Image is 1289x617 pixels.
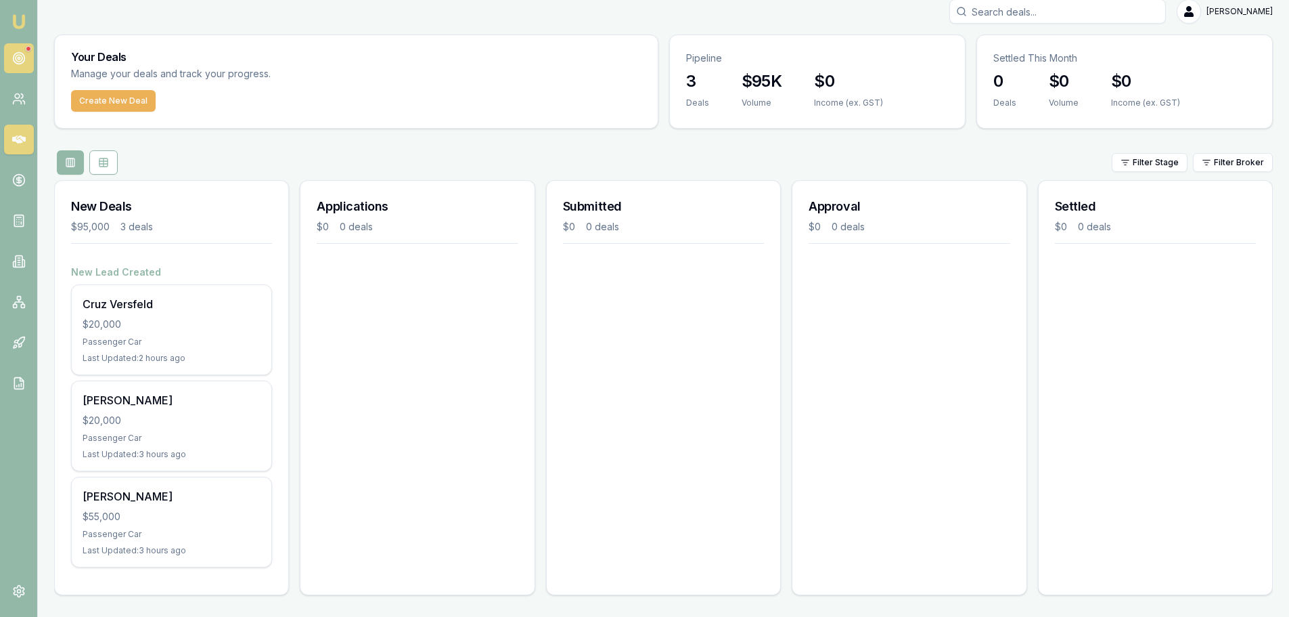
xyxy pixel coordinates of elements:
[83,392,261,408] div: [PERSON_NAME]
[83,353,261,364] div: Last Updated: 2 hours ago
[83,433,261,444] div: Passenger Car
[317,197,518,216] h3: Applications
[83,337,261,347] div: Passenger Car
[83,510,261,524] div: $55,000
[83,545,261,556] div: Last Updated: 3 hours ago
[1049,70,1079,92] h3: $0
[809,220,821,234] div: $0
[317,220,329,234] div: $0
[120,220,153,234] div: 3 deals
[1111,98,1180,108] div: Income (ex. GST)
[1049,98,1079,108] div: Volume
[1206,6,1273,17] span: [PERSON_NAME]
[1055,220,1067,234] div: $0
[83,488,261,505] div: [PERSON_NAME]
[1111,70,1180,92] h3: $0
[71,66,417,82] p: Manage your deals and track your progress.
[993,70,1016,92] h3: 0
[71,90,156,112] button: Create New Deal
[1078,220,1111,234] div: 0 deals
[686,98,709,108] div: Deals
[340,220,373,234] div: 0 deals
[83,414,261,427] div: $20,000
[742,70,782,92] h3: $95K
[71,265,272,279] h4: New Lead Created
[993,51,1256,65] p: Settled This Month
[586,220,619,234] div: 0 deals
[71,220,110,234] div: $95,000
[83,449,261,460] div: Last Updated: 3 hours ago
[71,51,641,62] h3: Your Deals
[83,296,261,312] div: Cruz Versfeld
[563,220,575,234] div: $0
[814,98,883,108] div: Income (ex. GST)
[1214,157,1264,168] span: Filter Broker
[563,197,764,216] h3: Submitted
[742,98,782,108] div: Volume
[71,197,272,216] h3: New Deals
[686,51,949,65] p: Pipeline
[11,14,27,30] img: emu-icon-u.png
[809,197,1010,216] h3: Approval
[832,220,865,234] div: 0 deals
[83,529,261,540] div: Passenger Car
[686,70,709,92] h3: 3
[83,318,261,331] div: $20,000
[1055,197,1256,216] h3: Settled
[814,70,883,92] h3: $0
[993,98,1016,108] div: Deals
[1133,157,1179,168] span: Filter Stage
[1193,153,1273,172] button: Filter Broker
[1112,153,1188,172] button: Filter Stage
